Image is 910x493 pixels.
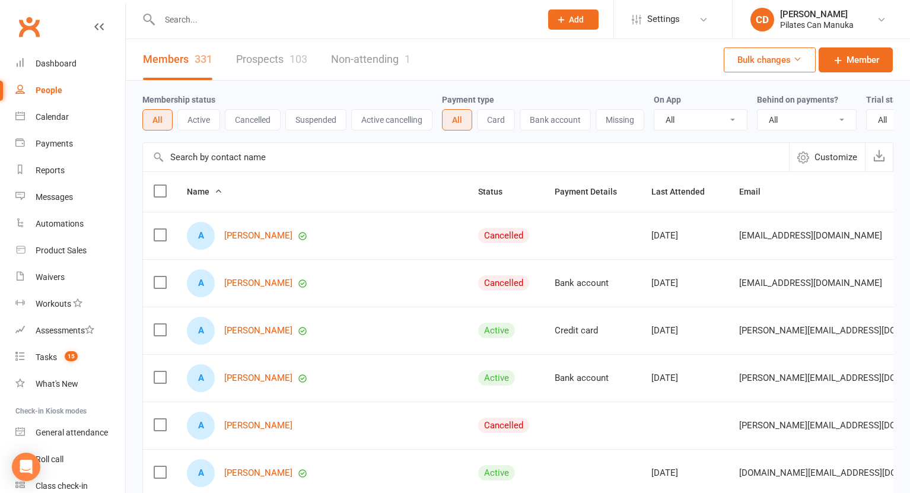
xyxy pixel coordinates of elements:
[36,246,87,255] div: Product Sales
[442,95,494,104] label: Payment type
[15,317,125,344] a: Assessments
[224,468,292,478] a: [PERSON_NAME]
[651,373,718,383] div: [DATE]
[156,11,533,28] input: Search...
[780,9,854,20] div: [PERSON_NAME]
[478,185,516,199] button: Status
[351,109,432,131] button: Active cancelling
[36,379,78,389] div: What's New
[14,12,44,42] a: Clubworx
[187,364,215,392] div: A
[555,187,630,196] span: Payment Details
[596,109,644,131] button: Missing
[478,187,516,196] span: Status
[187,185,222,199] button: Name
[331,39,411,80] a: Non-attending1
[15,419,125,446] a: General attendance kiosk mode
[647,6,680,33] span: Settings
[65,351,78,361] span: 15
[555,326,630,336] div: Credit card
[651,468,718,478] div: [DATE]
[555,278,630,288] div: Bank account
[478,323,515,338] div: Active
[36,112,69,122] div: Calendar
[651,187,718,196] span: Last Attended
[15,264,125,291] a: Waivers
[15,77,125,104] a: People
[569,15,584,24] span: Add
[36,428,108,437] div: General attendance
[15,237,125,264] a: Product Sales
[187,317,215,345] div: A
[15,104,125,131] a: Calendar
[36,326,94,335] div: Assessments
[757,95,838,104] label: Behind on payments?
[15,371,125,397] a: What's New
[724,47,816,72] button: Bulk changes
[224,278,292,288] a: [PERSON_NAME]
[739,224,882,247] span: [EMAIL_ADDRESS][DOMAIN_NAME]
[478,275,529,291] div: Cancelled
[143,39,212,80] a: Members331
[15,50,125,77] a: Dashboard
[651,185,718,199] button: Last Attended
[739,187,774,196] span: Email
[520,109,591,131] button: Bank account
[739,272,882,294] span: [EMAIL_ADDRESS][DOMAIN_NAME]
[224,373,292,383] a: [PERSON_NAME]
[405,53,411,65] div: 1
[224,231,292,241] a: [PERSON_NAME]
[142,95,215,104] label: Membership status
[36,272,65,282] div: Waivers
[442,109,472,131] button: All
[187,222,215,250] div: A
[789,143,865,171] button: Customize
[654,95,681,104] label: On App
[478,465,515,481] div: Active
[750,8,774,31] div: CD
[36,85,62,95] div: People
[478,228,529,243] div: Cancelled
[555,373,630,383] div: Bank account
[289,53,307,65] div: 103
[555,185,630,199] button: Payment Details
[236,39,307,80] a: Prospects103
[15,211,125,237] a: Automations
[651,326,718,336] div: [DATE]
[285,109,346,131] button: Suspended
[15,291,125,317] a: Workouts
[36,166,65,175] div: Reports
[819,47,893,72] a: Member
[847,53,879,67] span: Member
[36,219,84,228] div: Automations
[195,53,212,65] div: 331
[36,481,88,491] div: Class check-in
[36,139,73,148] div: Payments
[477,109,515,131] button: Card
[36,352,57,362] div: Tasks
[478,370,515,386] div: Active
[651,231,718,241] div: [DATE]
[15,344,125,371] a: Tasks 15
[36,299,71,308] div: Workouts
[814,150,857,164] span: Customize
[143,143,789,171] input: Search by contact name
[187,459,215,487] div: A
[36,454,63,464] div: Roll call
[15,157,125,184] a: Reports
[187,187,222,196] span: Name
[187,269,215,297] div: A
[12,453,40,481] div: Open Intercom Messenger
[177,109,220,131] button: Active
[36,59,77,68] div: Dashboard
[15,184,125,211] a: Messages
[187,412,215,440] div: A
[36,192,73,202] div: Messages
[548,9,599,30] button: Add
[142,109,173,131] button: All
[15,446,125,473] a: Roll call
[15,131,125,157] a: Payments
[651,278,718,288] div: [DATE]
[739,185,774,199] button: Email
[866,95,909,104] label: Trial status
